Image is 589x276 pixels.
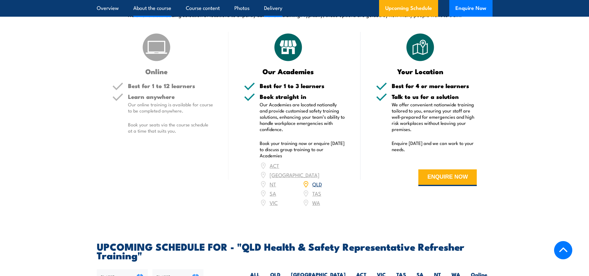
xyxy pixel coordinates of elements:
[244,68,333,75] h3: Our Academies
[392,94,477,100] h5: Talk to us for a solution
[128,83,213,89] h5: Best for 1 to 12 learners
[260,140,345,159] p: Book your training now or enquire [DATE] to discuss group training to our Academies
[128,101,213,114] p: Our online training is available for course to be completed anywhere.
[260,83,345,89] h5: Best for 1 to 3 learners
[112,68,201,75] h3: Online
[128,121,213,134] p: Book your seats via the course schedule at a time that suits you.
[376,68,465,75] h3: Your Location
[392,101,477,132] p: We offer convenient nationwide training tailored to you, ensuring your staff are well-prepared fo...
[418,169,477,186] button: ENQUIRE NOW
[260,94,345,100] h5: Book straight in
[312,180,322,188] a: QLD
[392,83,477,89] h5: Best for 4 or more learners
[128,94,213,100] h5: Learn anywhere
[97,242,493,259] h2: UPCOMING SCHEDULE FOR - "QLD Health & Safety Representative Refresher Training"
[260,101,345,132] p: Our Academies are located nationally and provide customised safety training solutions, enhancing ...
[392,140,477,152] p: Enquire [DATE] and we can work to your needs.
